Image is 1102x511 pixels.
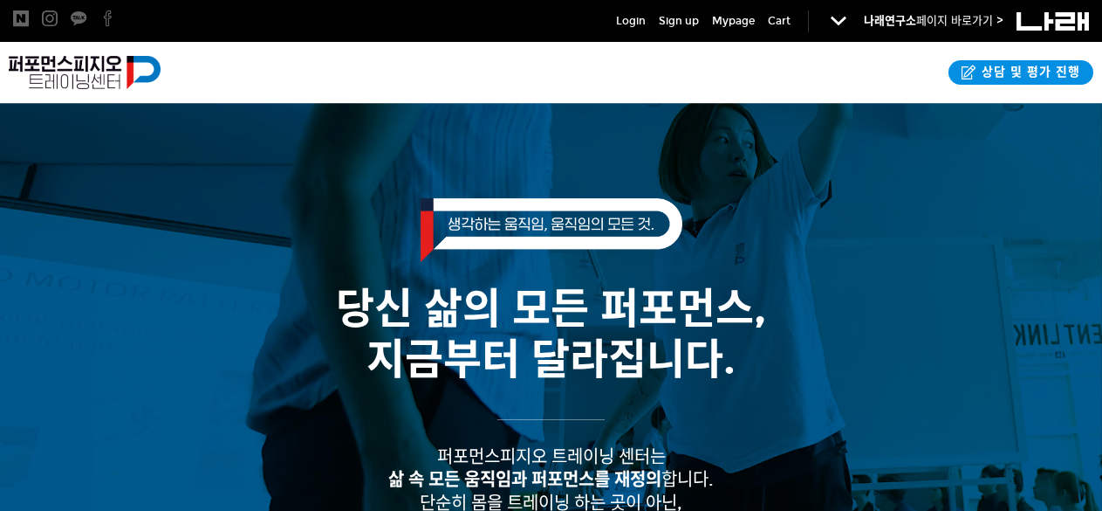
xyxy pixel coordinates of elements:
a: Mypage [712,12,755,30]
a: 나래연구소페이지 바로가기 > [864,14,1003,28]
strong: 나래연구소 [864,14,916,28]
strong: 삶 속 모든 움직임과 퍼포먼스를 재정의 [388,469,661,490]
a: Sign up [659,12,699,30]
span: 당신 삶의 모든 퍼포먼스, 지금부터 달라집니다. [336,283,766,385]
span: 상담 및 평가 진행 [976,64,1080,81]
span: 합니다. [388,469,714,490]
a: Cart [768,12,791,30]
a: 상담 및 평가 진행 [948,60,1093,85]
span: 퍼포먼스피지오 트레이닝 센터는 [437,446,666,467]
img: 생각하는 움직임, 움직임의 모든 것. [421,198,682,262]
a: Login [616,12,646,30]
